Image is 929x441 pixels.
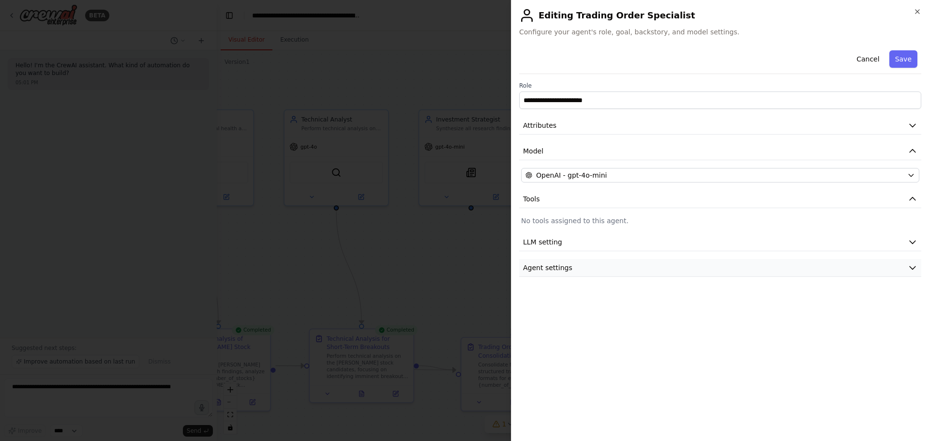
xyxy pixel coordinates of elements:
[523,263,572,273] span: Agent settings
[519,8,921,23] h2: Editing Trading Order Specialist
[523,237,562,247] span: LLM setting
[519,190,921,208] button: Tools
[519,233,921,251] button: LLM setting
[889,50,917,68] button: Save
[519,142,921,160] button: Model
[519,259,921,277] button: Agent settings
[536,170,607,180] span: OpenAI - gpt-4o-mini
[523,146,543,156] span: Model
[851,50,885,68] button: Cancel
[521,168,919,182] button: OpenAI - gpt-4o-mini
[523,194,540,204] span: Tools
[519,117,921,135] button: Attributes
[521,216,919,226] p: No tools assigned to this agent.
[523,121,556,130] span: Attributes
[519,27,921,37] span: Configure your agent's role, goal, backstory, and model settings.
[519,82,921,90] label: Role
